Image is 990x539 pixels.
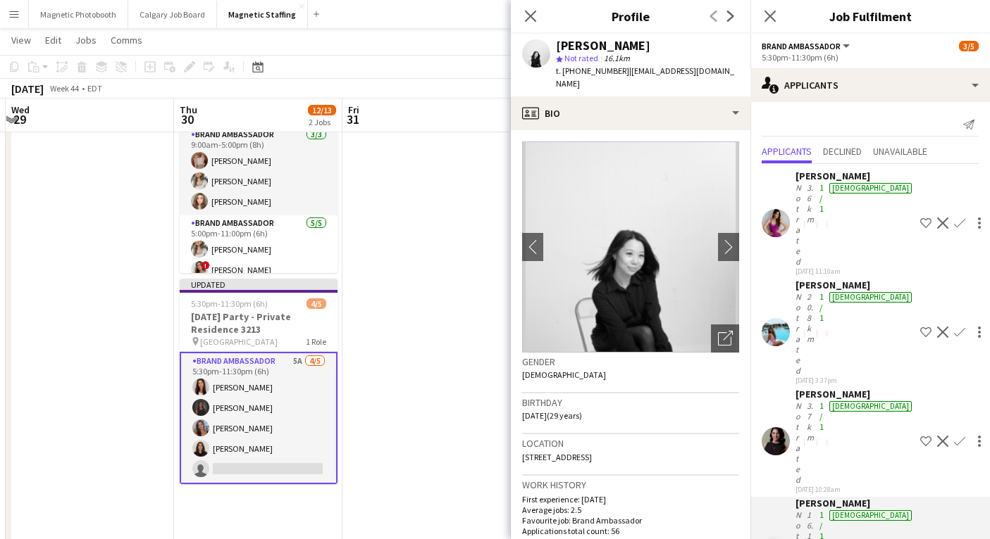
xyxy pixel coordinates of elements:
div: [DATE] 3:37pm [796,376,915,385]
a: Jobs [70,31,102,49]
span: Jobs [75,34,97,46]
button: Magnetic Photobooth [29,1,128,28]
app-card-role: Brand Ambassador3/39:00am-5:00pm (8h)[PERSON_NAME][PERSON_NAME][PERSON_NAME] [180,127,338,215]
p: First experience: [DATE] [522,494,739,505]
div: 20.8km [804,291,817,376]
div: Not rated [796,182,804,267]
span: Fri [348,103,359,116]
h3: Location [522,437,739,450]
h3: [DATE] Party - Private Residence 3213 [180,310,338,336]
span: Thu [180,103,197,116]
h3: Profile [511,7,750,25]
div: [DEMOGRAPHIC_DATA] [829,510,912,521]
span: 30 [178,111,197,127]
span: Week 44 [47,83,82,94]
div: [DATE] 11:10am [796,267,915,276]
div: [PERSON_NAME] [796,497,915,509]
p: Favourite job: Brand Ambassador [522,515,739,526]
button: Magnetic Staffing [217,1,308,28]
div: [PERSON_NAME] [796,279,915,291]
span: Applicants [762,146,812,156]
span: Declined [823,146,862,156]
div: EDT [87,83,102,94]
span: 12/13 [308,105,336,115]
app-skills-label: 1/1 [819,182,824,214]
a: Edit [39,31,67,49]
p: Applications total count: 56 [522,526,739,536]
span: Not rated [564,53,598,63]
app-card-role: Brand Ambassador5A4/55:30pm-11:30pm (6h)[PERSON_NAME][PERSON_NAME][PERSON_NAME][PERSON_NAME] [180,352,338,484]
app-skills-label: 1/1 [819,400,824,432]
span: Edit [45,34,61,46]
div: 3.6km [804,182,817,267]
span: 29 [9,111,30,127]
div: Not rated [796,400,804,485]
div: Not rated [796,291,804,376]
div: [DEMOGRAPHIC_DATA] [829,401,912,412]
span: View [11,34,31,46]
span: [GEOGRAPHIC_DATA] [200,336,278,347]
h3: Birthday [522,396,739,409]
button: Brand Ambassador [762,41,852,51]
span: Wed [11,103,30,116]
span: 1 Role [306,336,326,347]
img: Crew avatar or photo [522,141,739,353]
a: Comms [105,31,148,49]
span: 3/5 [959,41,979,51]
div: [PERSON_NAME] [556,39,650,52]
div: 2 Jobs [309,117,335,127]
div: [PERSON_NAME] [796,388,915,400]
div: [DATE] [11,82,44,96]
span: [STREET_ADDRESS] [522,452,592,462]
span: 31 [346,111,359,127]
h3: Gender [522,355,739,368]
div: Applicants [750,68,990,102]
a: View [6,31,37,49]
p: Average jobs: 2.5 [522,505,739,515]
span: [DATE] (29 years) [522,410,582,421]
div: 5:30pm-11:30pm (6h) [762,52,979,63]
h3: Work history [522,478,739,491]
span: 16.1km [601,53,633,63]
span: Brand Ambassador [762,41,841,51]
div: Bio [511,96,750,130]
span: ! [202,261,210,269]
app-job-card: 9:00am-11:00pm (14h)8/8The Future Is Now Awards - 2895 Park Hyatt2 RolesBrand Ambassador3/39:00am... [180,65,338,273]
h3: Job Fulfilment [750,7,990,25]
span: t. [PHONE_NUMBER] [556,65,629,76]
app-card-role: Brand Ambassador5/55:00pm-11:00pm (6h)[PERSON_NAME]![PERSON_NAME] [180,215,338,349]
div: [DATE] 10:28am [796,485,915,494]
div: [DEMOGRAPHIC_DATA] [829,183,912,194]
div: Updated [180,279,338,290]
div: Open photos pop-in [711,324,739,353]
div: 3.7km [804,400,817,485]
button: Calgary Job Board [128,1,217,28]
app-job-card: Updated5:30pm-11:30pm (6h)4/5[DATE] Party - Private Residence 3213 [GEOGRAPHIC_DATA]1 RoleBrand A... [180,279,338,484]
span: Unavailable [873,146,927,156]
span: Comms [111,34,142,46]
span: [DEMOGRAPHIC_DATA] [522,369,606,380]
div: [DEMOGRAPHIC_DATA] [829,292,912,303]
span: | [EMAIL_ADDRESS][DOMAIN_NAME] [556,65,734,89]
div: [PERSON_NAME] [796,170,915,182]
span: 4/5 [307,298,326,309]
app-skills-label: 1/1 [819,291,824,323]
span: 5:30pm-11:30pm (6h) [191,298,268,309]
